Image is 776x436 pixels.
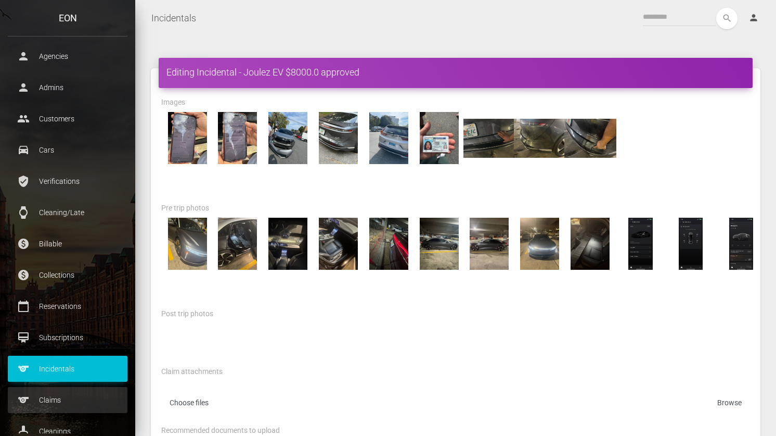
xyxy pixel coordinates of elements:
[413,112,465,164] img: ef2e8decda594675a78e7b295ed066ae.jpg
[8,325,127,351] a: card_membership Subscriptions
[8,293,127,319] a: calendar_today Reservations
[716,8,738,29] button: search
[16,80,120,95] p: Admins
[8,231,127,257] a: paid Billable
[564,112,616,164] img: IMG_5933.jpg
[665,218,717,270] img: IMG_2806.png
[8,387,127,413] a: sports Claims
[161,426,280,436] label: Recommended documents to upload
[16,205,120,220] p: Cleaning/Late
[312,218,364,270] img: 2a4285b4394a4452a1b3da633f5b4754.jpeg
[8,168,127,194] a: verified_user Verifications
[8,356,127,382] a: sports Incidentals
[16,111,120,127] p: Customers
[16,236,120,252] p: Billable
[8,200,127,226] a: watch Cleaning/Late
[741,8,768,29] a: person
[8,262,127,288] a: paid Collections
[212,112,264,164] img: 52f78bc165144692a75286d7152ebc17.jpg
[8,74,127,101] a: person Admins
[413,218,465,270] img: a4f84ab1e2f64354920380556eafc03d.jpeg
[212,218,264,270] img: 754acbbd64b54af6bb2963035b7ef106.jpeg
[16,298,120,314] p: Reservations
[16,142,120,158] p: Cars
[748,13,759,23] i: person
[16,267,120,283] p: Collections
[312,112,364,164] img: 917c705e762d41ddb8e71c84e5ad2102.jpg
[151,5,196,31] a: Incidentals
[161,97,185,108] label: Images
[16,173,120,189] p: Verifications
[262,112,314,164] img: 269b0096183c467a9801caf7b9a50d03.jpg
[8,137,127,163] a: drive_eta Cars
[614,218,666,270] img: IMG_2807.png
[161,203,209,214] label: Pre trip photos
[161,309,213,319] label: Post trip photos
[363,112,415,164] img: 232662f8069b475794bb02e3e8dc78d5.jpg
[16,48,120,64] p: Agencies
[363,218,415,270] img: fc2de0d9f43d4bb0be81ae2289bec338.jpeg
[514,112,566,164] img: IMG_5932.jpg
[161,394,750,415] label: Choose files
[463,218,515,270] img: 0910e24c34d64b28874c230d0ae535b3.jpeg
[161,218,213,270] img: b7320e10fa0d4d0c98fcf3ee18bd9ba3.jpeg
[715,218,767,270] img: IMG_2805.png
[161,367,223,377] label: Claim attachments
[16,361,120,377] p: Incidentals
[8,43,127,69] a: person Agencies
[262,218,314,270] img: 67a47f1e622a403f9efd0792d7259609.jpeg
[564,218,616,270] img: 01b2aa5ae9aa4cd1af369efd0a521763.jpeg
[16,330,120,345] p: Subscriptions
[8,106,127,132] a: people Customers
[463,112,515,164] img: IMG_5931.jpg
[514,218,566,270] img: 59a3b0f44fa5495a80d515cf0b76dcd6.jpeg
[166,66,745,79] h4: Editing Incidental - Joulez EV $8000.0 approved
[16,392,120,408] p: Claims
[161,112,213,164] img: 5c08c8f9dd0f4d47aa0bfa063ffdf806.jpg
